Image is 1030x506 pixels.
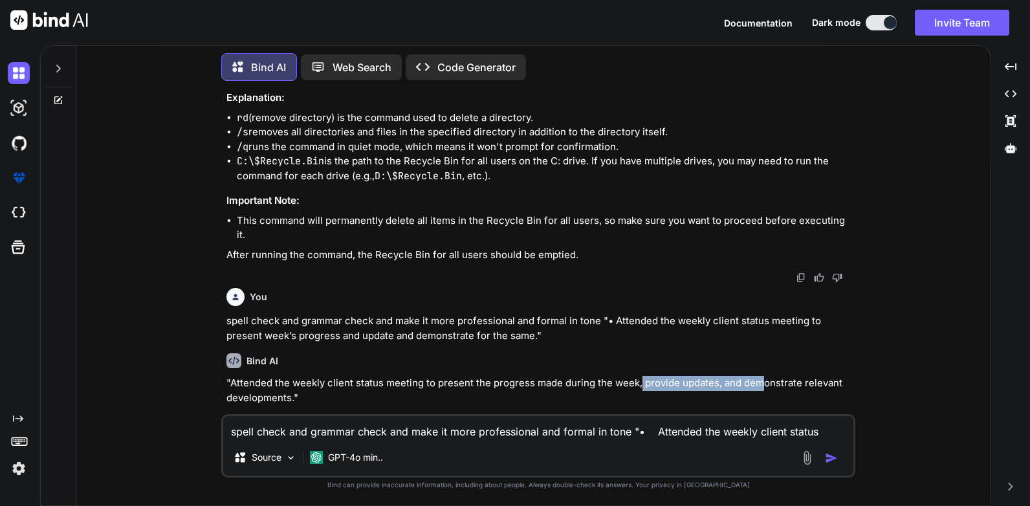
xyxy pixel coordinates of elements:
[8,167,30,189] img: premium
[285,452,296,463] img: Pick Models
[825,452,838,465] img: icon
[832,272,842,283] img: dislike
[814,272,824,283] img: like
[237,214,853,243] li: This command will permanently delete all items in the Recycle Bin for all users, so make sure you...
[251,60,286,75] p: Bind AI
[237,155,324,168] code: C:\$Recycle.Bin
[328,451,383,464] p: GPT-4o min..
[8,202,30,224] img: cloudideIcon
[8,132,30,154] img: githubDark
[375,170,462,182] code: D:\$Recycle.Bin
[226,376,853,405] p: "Attended the weekly client status meeting to present the progress made during the week, provide ...
[226,248,853,263] p: After running the command, the Recycle Bin for all users should be emptied.
[724,16,793,30] button: Documentation
[812,16,860,29] span: Dark mode
[226,314,853,343] p: spell check and grammar check and make it more professional and formal in tone "• Attended the we...
[437,60,516,75] p: Code Generator
[237,154,853,183] li: is the path to the Recycle Bin for all users on the C: drive. If you have multiple drives, you ma...
[724,17,793,28] span: Documentation
[237,125,853,140] li: removes all directories and files in the specified directory in addition to the directory itself.
[800,450,815,465] img: attachment
[247,355,278,368] h6: Bind AI
[333,60,391,75] p: Web Search
[252,451,281,464] p: Source
[221,480,855,490] p: Bind can provide inaccurate information, including about people. Always double-check its answers....
[8,457,30,479] img: settings
[237,111,248,124] code: rd
[237,111,853,126] li: (remove directory) is the command used to delete a directory.
[226,91,853,105] h3: Explanation:
[10,10,88,30] img: Bind AI
[8,62,30,84] img: darkChat
[915,10,1009,36] button: Invite Team
[250,291,267,303] h6: You
[237,126,248,138] code: /s
[310,451,323,464] img: GPT-4o mini
[226,193,853,208] h3: Important Note:
[796,272,806,283] img: copy
[8,97,30,119] img: darkAi-studio
[237,140,853,155] li: runs the command in quiet mode, which means it won't prompt for confirmation.
[237,140,248,153] code: /q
